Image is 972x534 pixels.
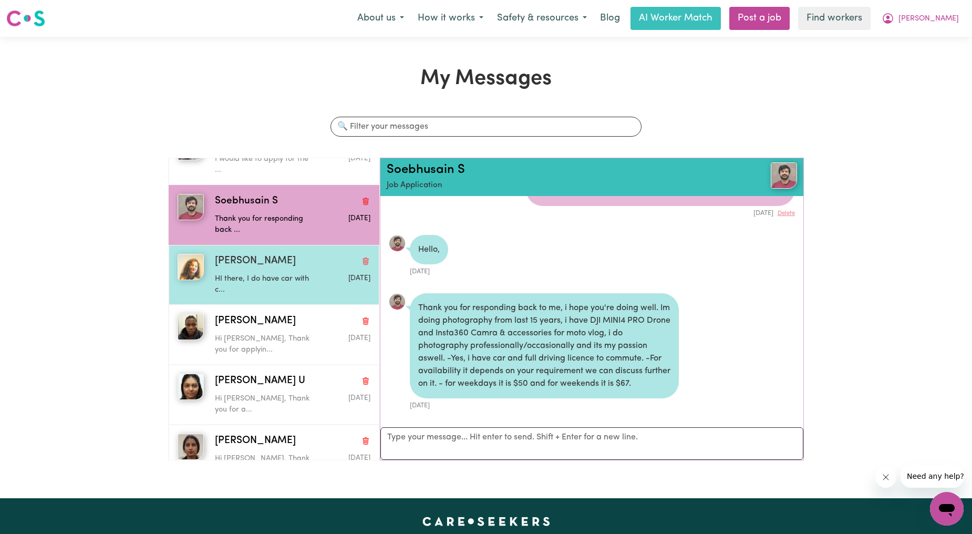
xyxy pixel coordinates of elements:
p: Hi [PERSON_NAME], Thank you for app... [215,453,319,476]
img: Sukhmeet K [178,434,204,460]
a: Careseekers home page [422,517,550,526]
p: I would like to apply for the ... [215,153,319,176]
div: Hello, [410,235,448,264]
span: Message sent on August 4, 2025 [348,275,370,282]
img: 636EF77F27E661350058B50D40AABAF8_avatar_blob [389,235,406,252]
button: About us [350,7,411,29]
a: View Soebhusain S's profile [389,293,406,310]
button: Soebhusain SSoebhusain SDelete conversationThank you for responding back ...Message sent on Augus... [169,185,379,245]
div: [DATE] [410,264,448,276]
button: Delete conversation [361,374,370,388]
span: [PERSON_NAME] [215,254,296,269]
span: [PERSON_NAME] [215,314,296,329]
iframe: Button to launch messaging window [930,492,964,526]
a: Soebhusain S [387,163,465,176]
img: Jazz Davies [178,254,204,280]
div: [DATE] [410,398,679,410]
button: Sukhmeet K[PERSON_NAME]Delete conversationHi [PERSON_NAME], Thank you for app...Message sent on A... [169,425,379,485]
span: [PERSON_NAME] U [215,374,305,389]
img: 636EF77F27E661350058B50D40AABAF8_avatar_blob [389,293,406,310]
a: Blog [594,7,626,30]
button: Gary S[PERSON_NAME]Delete conversationHi [PERSON_NAME], Thank you for applyin...Message sent on A... [169,305,379,365]
a: Careseekers logo [6,6,45,30]
span: Message sent on August 4, 2025 [348,395,370,402]
button: Delete conversation [361,254,370,268]
img: View Soebhusain S's profile [771,162,797,189]
span: [PERSON_NAME] [215,434,296,449]
img: Gary S [178,314,204,340]
p: Job Application [387,180,728,192]
a: Find workers [798,7,871,30]
button: Ekta U[PERSON_NAME] UDelete conversationHi [PERSON_NAME], Thank you for a...Message sent on Augus... [169,365,379,425]
button: Jazz Davies [PERSON_NAME]Delete conversationHI there, I do have car with c...Message sent on Augu... [169,245,379,305]
button: Delete conversation [361,194,370,208]
span: Soebhusain S [215,194,278,209]
iframe: Close message [875,467,896,488]
img: Ekta U [178,374,204,400]
button: Delete conversation [361,314,370,328]
iframe: Message from company [901,465,964,488]
div: [DATE] [526,206,795,218]
p: Hi [PERSON_NAME], Thank you for applyin... [215,333,319,356]
button: Safety & resources [490,7,594,29]
p: HI there, I do have car with c... [215,273,319,296]
p: Thank you for responding back ... [215,213,319,236]
a: Post a job [729,7,790,30]
h1: My Messages [168,66,803,91]
span: Message sent on August 4, 2025 [348,455,370,461]
input: 🔍 Filter your messages [330,117,642,137]
p: Hi [PERSON_NAME], Thank you for a... [215,393,319,416]
a: View Soebhusain S's profile [389,235,406,252]
button: My Account [875,7,966,29]
div: Thank you for responding back to me, i hope you're doing well. Im doing photography from last 15 ... [410,293,679,398]
img: Careseekers logo [6,9,45,28]
button: How it works [411,7,490,29]
button: Delete conversation [361,434,370,448]
a: Soebhusain S [729,162,797,189]
a: AI Worker Match [630,7,721,30]
img: Soebhusain S [178,194,204,220]
span: [PERSON_NAME] [898,13,959,25]
button: Delete [778,209,795,218]
span: Message sent on August 2, 2025 [348,155,370,162]
span: Message sent on August 4, 2025 [348,335,370,342]
span: Message sent on August 5, 2025 [348,215,370,222]
span: Need any help? [6,7,64,16]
